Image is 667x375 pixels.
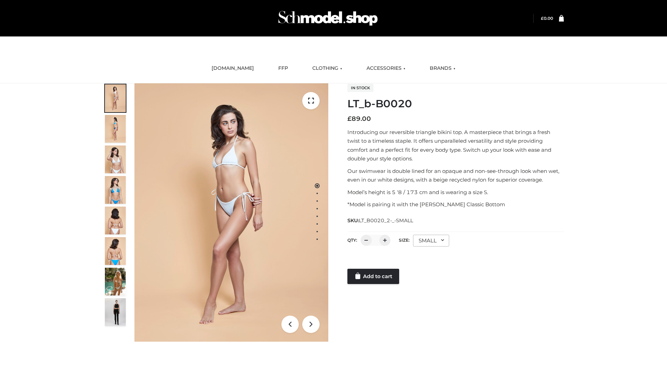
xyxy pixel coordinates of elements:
p: *Model is pairing it with the [PERSON_NAME] Classic Bottom [347,200,564,209]
span: £ [541,16,544,21]
a: £0.00 [541,16,553,21]
a: [DOMAIN_NAME] [206,61,259,76]
span: SKU: [347,216,414,225]
img: ArielClassicBikiniTop_CloudNine_AzureSky_OW114ECO_3-scaled.jpg [105,145,126,173]
img: ArielClassicBikiniTop_CloudNine_AzureSky_OW114ECO_1-scaled.jpg [105,84,126,112]
img: ArielClassicBikiniTop_CloudNine_AzureSky_OW114ECO_7-scaled.jpg [105,207,126,234]
span: LT_B0020_2-_-SMALL [359,217,413,224]
a: FFP [273,61,293,76]
p: Introducing our reversible triangle bikini top. A masterpiece that brings a fresh twist to a time... [347,128,564,163]
h1: LT_b-B0020 [347,98,564,110]
div: SMALL [413,235,449,247]
label: Size: [399,237,410,243]
img: ArielClassicBikiniTop_CloudNine_AzureSky_OW114ECO_1 [134,83,328,342]
bdi: 0.00 [541,16,553,21]
label: QTY: [347,237,357,243]
span: In stock [347,84,373,92]
img: Schmodel Admin 964 [276,5,380,32]
a: ACCESSORIES [361,61,411,76]
img: Arieltop_CloudNine_AzureSky2.jpg [105,268,126,295]
p: Model’s height is 5 ‘8 / 173 cm and is wearing a size S. [347,188,564,197]
img: ArielClassicBikiniTop_CloudNine_AzureSky_OW114ECO_2-scaled.jpg [105,115,126,143]
a: CLOTHING [307,61,347,76]
img: ArielClassicBikiniTop_CloudNine_AzureSky_OW114ECO_4-scaled.jpg [105,176,126,204]
p: Our swimwear is double lined for an opaque and non-see-through look when wet, even in our white d... [347,167,564,184]
a: Add to cart [347,269,399,284]
img: ArielClassicBikiniTop_CloudNine_AzureSky_OW114ECO_8-scaled.jpg [105,237,126,265]
bdi: 89.00 [347,115,371,123]
a: BRANDS [425,61,461,76]
img: 49df5f96394c49d8b5cbdcda3511328a.HD-1080p-2.5Mbps-49301101_thumbnail.jpg [105,298,126,326]
span: £ [347,115,352,123]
